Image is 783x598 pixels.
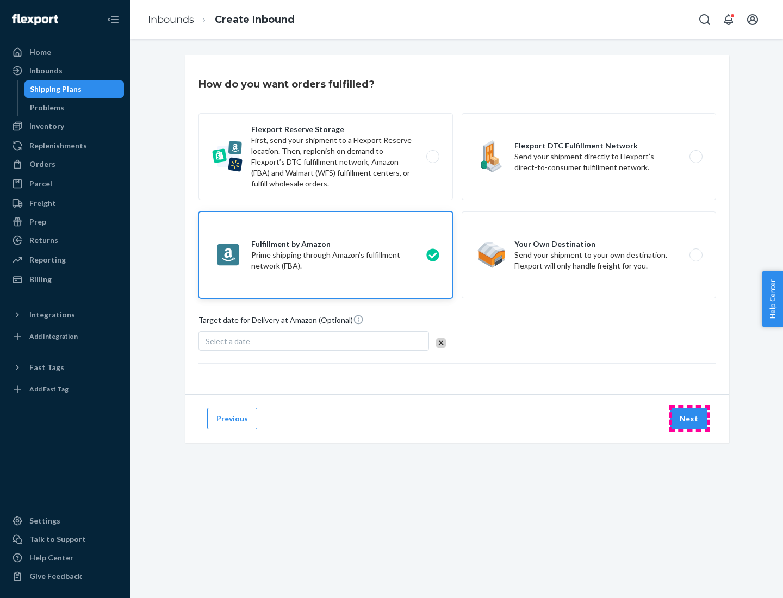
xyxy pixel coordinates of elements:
[762,271,783,327] button: Help Center
[29,121,64,132] div: Inventory
[7,531,124,548] a: Talk to Support
[29,332,78,341] div: Add Integration
[24,99,125,116] a: Problems
[206,337,250,346] span: Select a date
[7,251,124,269] a: Reporting
[215,14,295,26] a: Create Inbound
[198,77,375,91] h3: How do you want orders fulfilled?
[7,381,124,398] a: Add Fast Tag
[7,155,124,173] a: Orders
[7,512,124,530] a: Settings
[694,9,716,30] button: Open Search Box
[29,65,63,76] div: Inbounds
[742,9,763,30] button: Open account menu
[102,9,124,30] button: Close Navigation
[29,571,82,582] div: Give Feedback
[29,178,52,189] div: Parcel
[29,552,73,563] div: Help Center
[29,235,58,246] div: Returns
[30,102,64,113] div: Problems
[7,328,124,345] a: Add Integration
[29,362,64,373] div: Fast Tags
[7,62,124,79] a: Inbounds
[148,14,194,26] a: Inbounds
[7,175,124,192] a: Parcel
[29,47,51,58] div: Home
[198,314,364,330] span: Target date for Delivery at Amazon (Optional)
[24,80,125,98] a: Shipping Plans
[139,4,303,36] ol: breadcrumbs
[29,384,69,394] div: Add Fast Tag
[7,549,124,566] a: Help Center
[7,306,124,323] button: Integrations
[29,309,75,320] div: Integrations
[7,232,124,249] a: Returns
[29,216,46,227] div: Prep
[7,43,124,61] a: Home
[12,14,58,25] img: Flexport logo
[7,271,124,288] a: Billing
[29,515,60,526] div: Settings
[29,274,52,285] div: Billing
[7,117,124,135] a: Inventory
[30,84,82,95] div: Shipping Plans
[718,9,739,30] button: Open notifications
[7,359,124,376] button: Fast Tags
[29,254,66,265] div: Reporting
[670,408,707,429] button: Next
[7,568,124,585] button: Give Feedback
[29,140,87,151] div: Replenishments
[7,195,124,212] a: Freight
[29,198,56,209] div: Freight
[207,408,257,429] button: Previous
[29,159,55,170] div: Orders
[29,534,86,545] div: Talk to Support
[7,213,124,231] a: Prep
[7,137,124,154] a: Replenishments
